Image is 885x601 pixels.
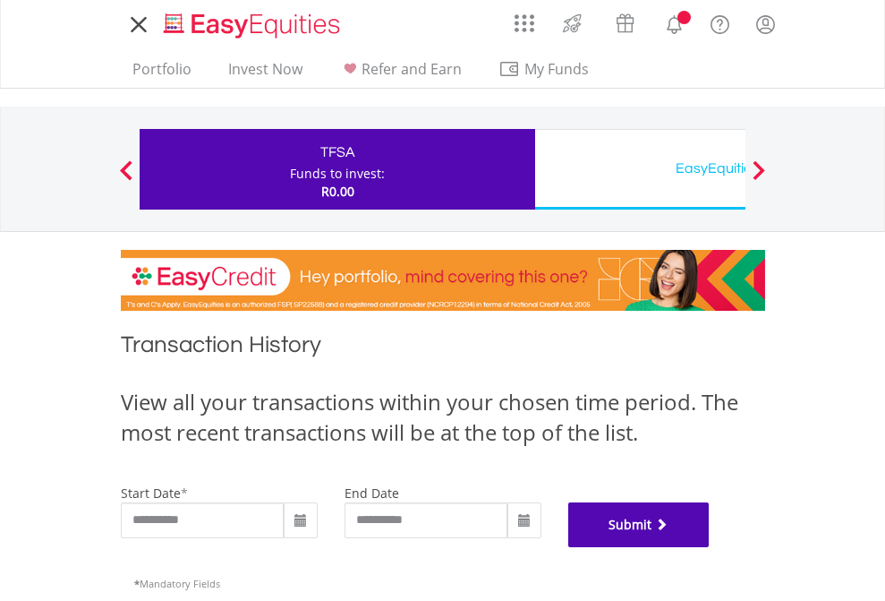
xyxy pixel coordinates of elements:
[221,60,310,88] a: Invest Now
[121,329,765,369] h1: Transaction History
[362,59,462,79] span: Refer and Earn
[332,60,469,88] a: Refer and Earn
[121,250,765,311] img: EasyCredit Promotion Banner
[321,183,354,200] span: R0.00
[610,9,640,38] img: vouchers-v2.svg
[599,4,651,38] a: Vouchers
[557,9,587,38] img: thrive-v2.svg
[121,485,181,502] label: start date
[121,387,765,449] div: View all your transactions within your chosen time period. The most recent transactions will be a...
[651,4,697,40] a: Notifications
[290,165,385,183] div: Funds to invest:
[568,502,710,547] button: Submit
[134,577,220,590] span: Mandatory Fields
[515,13,534,33] img: grid-menu-icon.svg
[160,11,347,40] img: EasyEquities_Logo.png
[503,4,546,33] a: AppsGrid
[157,4,347,40] a: Home page
[125,60,199,88] a: Portfolio
[108,169,144,187] button: Previous
[743,4,788,44] a: My Profile
[345,485,399,502] label: end date
[498,57,616,81] span: My Funds
[150,140,524,165] div: TFSA
[741,169,777,187] button: Next
[697,4,743,40] a: FAQ's and Support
